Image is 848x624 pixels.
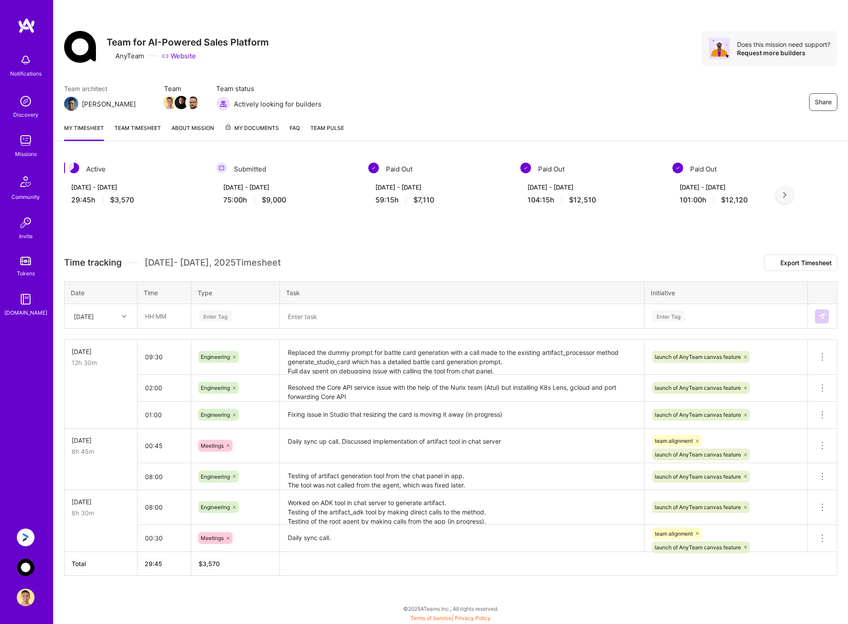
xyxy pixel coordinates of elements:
div: Time [144,288,185,297]
a: AnyTeam: Team for AI-Powered Sales Platform [15,559,37,576]
input: HH:MM [138,526,191,550]
img: Submitted [216,163,227,173]
div: [DATE] [72,436,130,445]
a: FAQ [290,123,300,141]
div: Enter Tag [652,309,685,323]
input: HH:MM [138,434,191,457]
div: Paid Out [520,163,662,175]
h3: Team for AI-Powered Sales Platform [107,37,269,48]
input: HH:MM [138,304,191,328]
input: HH:MM [138,376,191,400]
input: HH:MM [138,495,191,519]
img: Team Member Avatar [163,96,176,109]
span: launch of AnyTeam canvas feature [655,451,741,458]
span: Engineering [201,354,230,360]
div: [DATE] - [DATE] [223,183,351,192]
a: Terms of Service [410,615,452,621]
img: Team Architect [64,97,78,111]
div: Active [64,163,206,175]
img: Community [15,171,36,192]
div: [PERSON_NAME] [82,99,136,109]
a: User Avatar [15,589,37,606]
textarea: Fixing issue in Studio that resizing the card is moving it away (in progress) [281,403,643,428]
div: Discovery [13,110,38,119]
img: logo [18,18,35,34]
img: tokens [20,257,31,265]
img: Invite [17,214,34,232]
i: icon CompanyGray [107,53,114,60]
span: launch of AnyTeam canvas feature [655,473,741,480]
img: Paid Out [672,163,683,173]
img: right [783,192,787,198]
textarea: Resolved the Core API service issue with the help of the Nurix team (Atul) but installing K8s Len... [281,376,643,401]
span: team alignment [655,530,693,537]
div: [DATE] [74,312,94,321]
textarea: Daily sync call. [281,526,643,551]
button: Share [809,93,837,111]
a: Team Member Avatar [176,95,187,110]
span: launch of AnyTeam canvas feature [655,354,741,360]
div: [DATE] - [DATE] [680,183,807,192]
span: Engineering [201,473,230,480]
img: AnyTeam: Team for AI-Powered Sales Platform [17,559,34,576]
img: guide book [17,290,34,308]
div: © 2025 ATeams Inc., All rights reserved. [53,597,848,620]
input: HH:MM [138,465,191,488]
span: $3,570 [110,195,134,205]
div: Paid Out [368,163,510,175]
span: Actively looking for builders [234,99,321,109]
span: Share [815,98,832,107]
img: Team Member Avatar [175,96,188,109]
img: Team Member Avatar [186,96,199,109]
img: Paid Out [368,163,379,173]
div: Request more builders [737,49,830,57]
img: discovery [17,92,34,110]
span: Engineering [201,384,230,391]
i: icon Chevron [122,314,126,319]
span: Team Pulse [310,125,344,131]
img: Company Logo [64,31,96,63]
a: Anguleris: BIMsmart AI MVP [15,529,37,546]
span: $9,000 [262,195,286,205]
th: Type [191,282,280,304]
button: Export Timesheet [764,255,837,271]
span: $12,510 [569,195,596,205]
span: | [410,615,491,621]
div: Does this mission need support? [737,40,830,49]
div: [DATE] [72,497,130,506]
div: 29:45 h [71,195,199,205]
div: 8h 45m [72,447,130,456]
div: 12h 30m [72,358,130,367]
i: icon Download [770,260,777,266]
textarea: Daily sync up call. Discussed implementation of artifact tool in chat server [281,430,643,463]
span: Team architect [64,84,146,93]
div: Missions [15,149,37,159]
div: [DATE] - [DATE] [375,183,503,192]
a: My Documents [225,123,279,141]
div: 59:15 h [375,195,503,205]
div: [DOMAIN_NAME] [4,308,47,317]
span: $7,110 [413,195,434,205]
input: HH:MM [138,345,191,369]
span: $ 3,570 [199,560,220,567]
span: Engineering [201,504,230,510]
a: Privacy Policy [455,615,491,621]
span: Team status [216,84,321,93]
span: Meetings [201,442,224,449]
img: bell [17,51,34,69]
div: 101:00 h [680,195,807,205]
textarea: Testing of artifact generation tool from the chat panel in app. The tool was not called from the ... [281,464,643,489]
div: Enter Tag [199,309,232,323]
img: teamwork [17,132,34,149]
span: launch of AnyTeam canvas feature [655,544,741,551]
div: AnyTeam [107,51,144,61]
th: Date [65,282,138,304]
img: Paid Out [520,163,531,173]
span: My Documents [225,123,279,133]
textarea: Worked on ADK tool in chat server to generate artifact. Testing of the artifact_adk tool by makin... [281,491,643,524]
a: About Mission [172,123,214,141]
img: Active [69,163,79,173]
a: Team Member Avatar [187,95,199,110]
img: Submit [818,313,825,320]
span: $12,120 [721,195,748,205]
